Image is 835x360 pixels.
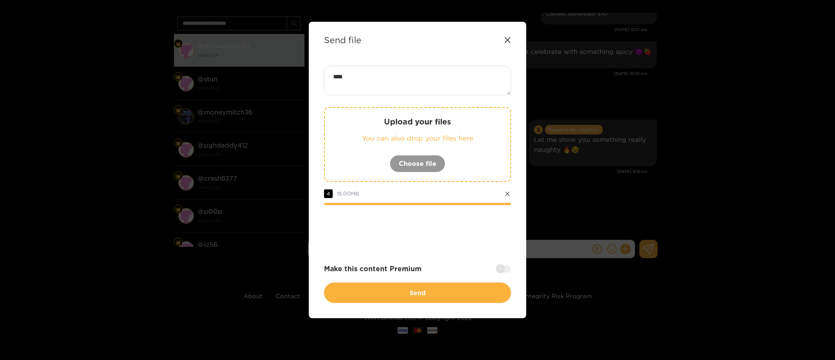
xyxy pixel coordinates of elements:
strong: Send file [324,35,361,45]
p: Upload your files [342,117,493,127]
span: 4 [324,189,333,198]
button: Choose file [390,155,445,172]
button: Send [324,283,511,303]
span: 15.00 MB [337,191,359,196]
p: You can also drop your files here [342,133,493,143]
strong: Make this content Premium [324,264,421,274]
